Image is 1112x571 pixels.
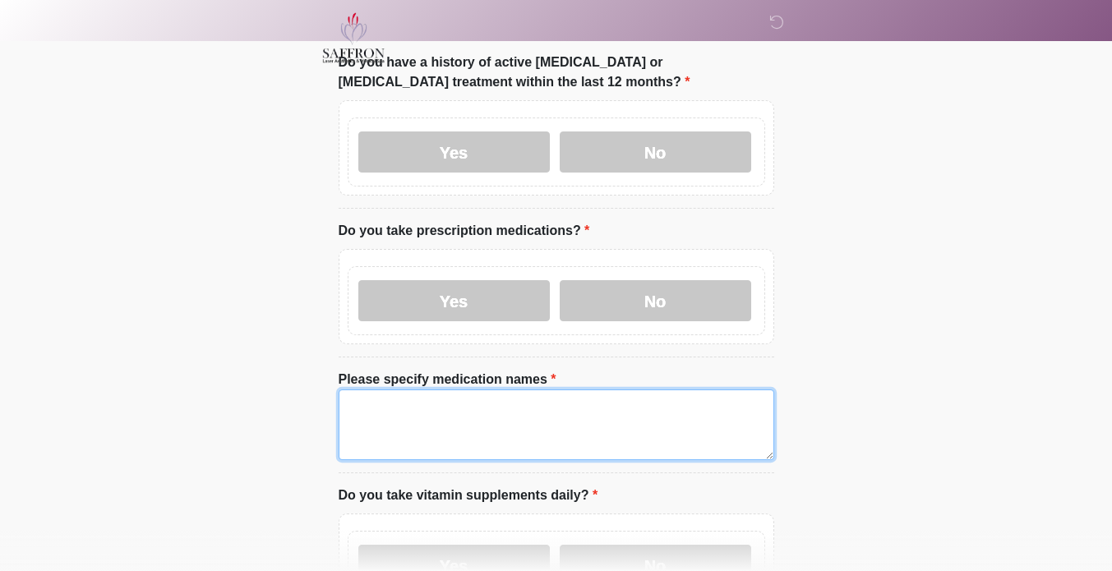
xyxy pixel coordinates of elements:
[358,131,550,173] label: Yes
[339,486,598,505] label: Do you take vitamin supplements daily?
[358,280,550,321] label: Yes
[339,221,590,241] label: Do you take prescription medications?
[339,370,556,389] label: Please specify medication names
[560,280,751,321] label: No
[322,12,386,63] img: Saffron Laser Aesthetics and Medical Spa Logo
[560,131,751,173] label: No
